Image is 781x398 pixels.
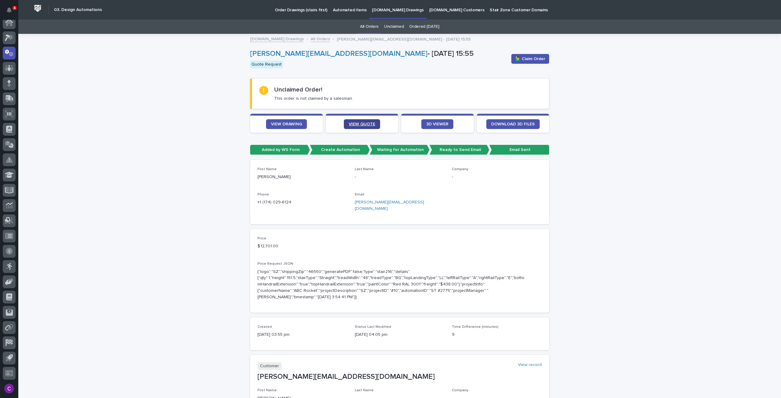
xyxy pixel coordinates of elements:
[486,119,540,129] a: DOWNLOAD 3D FILES
[344,119,380,129] a: VIEW QUOTE
[8,7,16,17] div: Notifications4
[257,200,291,204] a: +1 (174) 029-6124
[257,193,269,196] span: Phone
[489,145,549,155] p: Email Sent
[355,167,374,171] span: Last Name
[250,61,283,68] div: Quote Request
[257,325,272,329] span: Created
[452,332,542,338] p: 9
[257,389,277,392] span: First Name
[257,243,347,249] p: $ 12,701.00
[515,56,545,62] span: 🙋‍♂️ Claim Order
[257,332,347,338] p: [DATE] 03:55 pm
[452,167,468,171] span: Company
[355,325,391,329] span: Status Last Modified
[511,54,549,64] button: 🙋‍♂️ Claim Order
[452,325,498,329] span: Time Difference (minutes)
[257,262,293,266] span: Price Request JSON
[257,372,542,381] p: [PERSON_NAME][EMAIL_ADDRESS][DOMAIN_NAME]
[271,122,302,126] span: VIEW DRAWING
[257,362,282,370] p: Customer
[518,362,542,368] a: View record
[257,167,277,171] span: First Name
[250,145,310,155] p: Added by WS Form
[32,3,43,14] img: Workspace Logo
[257,237,266,240] span: Price
[355,200,424,211] a: [PERSON_NAME][EMAIL_ADDRESS][DOMAIN_NAME]
[430,145,489,155] p: Ready to Send Email
[250,35,304,42] a: [DOMAIN_NAME] Drawings
[426,122,448,126] span: 3D VIEWER
[337,35,471,42] p: [PERSON_NAME][EMAIL_ADDRESS][DOMAIN_NAME] - [DATE] 15:55
[360,20,379,34] a: All Orders
[384,20,404,34] a: Unclaimed
[421,119,453,129] a: 3D VIEWER
[349,122,375,126] span: VIEW QUOTE
[370,145,430,155] p: Waiting for Automation
[452,174,542,180] p: -
[274,86,322,93] h2: Unclaimed Order!
[355,389,374,392] span: Last Name
[266,119,307,129] a: VIEW DRAWING
[257,269,527,300] p: {"logo":"SZ","shippingZip":"46550","generatePDF":false,"type":"stair216","details":{"qty":1,"heig...
[452,389,468,392] span: Company
[310,145,370,155] p: Create Automation
[274,96,353,101] p: This order is not claimed by a salesman.
[491,122,535,126] span: DOWNLOAD 3D FILES
[355,332,445,338] p: [DATE] 04:05 pm
[54,7,102,13] h2: 03. Design Automations
[355,193,364,196] span: Email
[3,4,16,16] button: Notifications
[355,174,445,180] p: -
[409,20,439,34] a: Ordered [DATE]
[311,35,330,42] a: All Orders
[257,174,347,180] p: [PERSON_NAME]
[3,382,16,395] button: users-avatar
[250,49,506,58] p: - [DATE] 15:55
[250,50,427,57] a: [PERSON_NAME][EMAIL_ADDRESS][DOMAIN_NAME]
[13,6,16,10] p: 4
